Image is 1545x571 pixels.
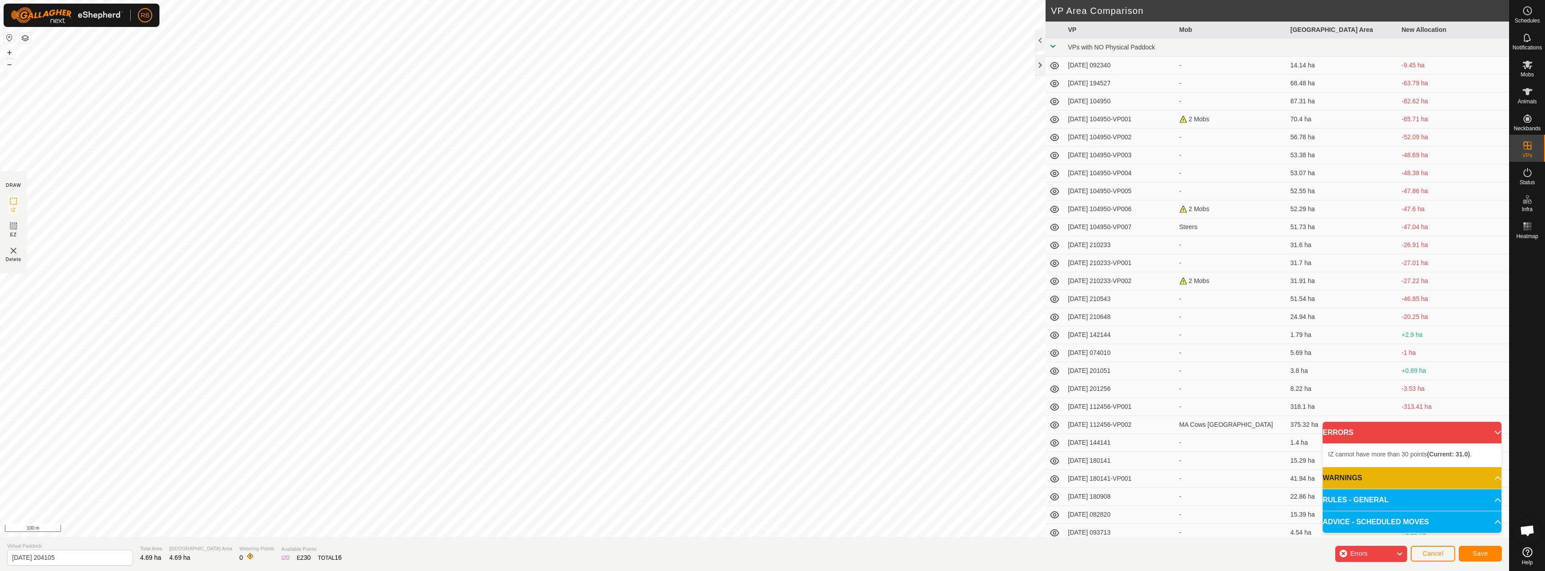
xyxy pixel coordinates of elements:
td: -3.53 ha [1398,380,1510,398]
td: -27.22 ha [1398,272,1510,290]
td: [DATE] 104950-VP004 [1064,164,1176,182]
div: - [1179,438,1284,447]
div: - [1179,186,1284,196]
div: - [1179,474,1284,483]
td: [DATE] 144141 [1064,434,1176,452]
div: - [1179,492,1284,501]
td: +0.89 ha [1398,362,1510,380]
span: Notifications [1513,45,1542,50]
td: -65.71 ha [1398,111,1510,128]
td: [DATE] 210648 [1064,308,1176,326]
td: [DATE] 210233-VP001 [1064,254,1176,272]
img: Gallagher Logo [11,7,123,23]
div: TOTAL [318,553,342,562]
td: 51.54 ha [1287,290,1398,308]
td: 70.4 ha [1287,111,1398,128]
span: 4.69 ha [140,554,161,561]
td: -52.09 ha [1398,128,1510,146]
td: -63.79 ha [1398,75,1510,93]
td: [DATE] 180141-VP001 [1064,470,1176,488]
div: - [1179,402,1284,412]
div: - [1179,294,1284,304]
td: [DATE] 104950-VP005 [1064,182,1176,200]
td: 87.31 ha [1287,93,1398,111]
span: Errors [1350,550,1367,557]
div: 2 Mobs [1179,204,1284,214]
td: -48.69 ha [1398,146,1510,164]
td: 51.73 ha [1287,218,1398,236]
a: Privacy Policy [719,525,753,533]
td: 52.29 ha [1287,200,1398,218]
span: RB [141,11,149,20]
div: - [1179,168,1284,178]
button: Reset Map [4,32,15,43]
button: – [4,59,15,70]
td: [DATE] 104950-VP007 [1064,218,1176,236]
span: Mobs [1521,72,1534,77]
td: 31.7 ha [1287,254,1398,272]
span: Watering Points [239,545,274,553]
span: Schedules [1514,18,1540,23]
td: 375.32 ha [1287,416,1398,434]
span: 0 [239,554,243,561]
span: 0 [286,554,290,561]
div: 2 Mobs [1179,276,1284,286]
p-accordion-header: ADVICE - SCHEDULED MOVES [1323,511,1501,533]
div: Steers [1179,222,1284,232]
div: IZ [281,553,289,562]
td: [DATE] 074010 [1064,344,1176,362]
td: 3.8 ha [1287,362,1398,380]
div: - [1179,258,1284,268]
td: -47.04 ha [1398,218,1510,236]
td: -27.01 ha [1398,254,1510,272]
p-accordion-header: ERRORS [1323,422,1501,443]
div: - [1179,150,1284,160]
span: Total Area [140,545,162,553]
p-accordion-header: WARNINGS [1323,467,1501,489]
span: Neckbands [1514,126,1541,131]
div: - [1179,456,1284,465]
button: Map Layers [20,33,31,44]
td: [DATE] 104950 [1064,93,1176,111]
button: + [4,47,15,58]
td: [DATE] 201256 [1064,380,1176,398]
span: IZ cannot have more than 30 points . [1328,451,1472,458]
td: 68.48 ha [1287,75,1398,93]
span: Virtual Paddock [7,542,133,550]
span: 30 [304,554,311,561]
span: Heatmap [1516,234,1538,239]
td: -26.91 ha [1398,236,1510,254]
span: Delete [6,256,22,263]
div: - [1179,528,1284,537]
span: WARNINGS [1323,473,1362,483]
span: IZ [11,207,16,213]
p-accordion-header: RULES - GENERAL [1323,489,1501,511]
td: -46.85 ha [1398,290,1510,308]
span: Help [1522,560,1533,565]
span: VPs with NO Physical Paddock [1068,44,1155,51]
td: 53.38 ha [1287,146,1398,164]
span: EZ [10,231,17,238]
td: 318.1 ha [1287,398,1398,416]
span: 4.69 ha [169,554,190,561]
span: VPs [1522,153,1532,158]
td: -47.6 ha [1398,200,1510,218]
span: Animals [1518,99,1537,104]
div: EZ [297,553,311,562]
td: [DATE] 112456-VP002 [1064,416,1176,434]
div: - [1179,330,1284,340]
th: New Allocation [1398,22,1510,39]
td: -47.86 ha [1398,182,1510,200]
div: 2 Mobs [1179,115,1284,124]
td: [DATE] 201051 [1064,362,1176,380]
td: 22.86 ha [1287,488,1398,506]
td: [DATE] 104950-VP006 [1064,200,1176,218]
span: RULES - GENERAL [1323,495,1389,505]
td: 31.91 ha [1287,272,1398,290]
span: ADVICE - SCHEDULED MOVES [1323,517,1429,527]
td: [DATE] 180141 [1064,452,1176,470]
td: 53.07 ha [1287,164,1398,182]
td: [DATE] 142144 [1064,326,1176,344]
td: [DATE] 194527 [1064,75,1176,93]
td: 1.4 ha [1287,434,1398,452]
